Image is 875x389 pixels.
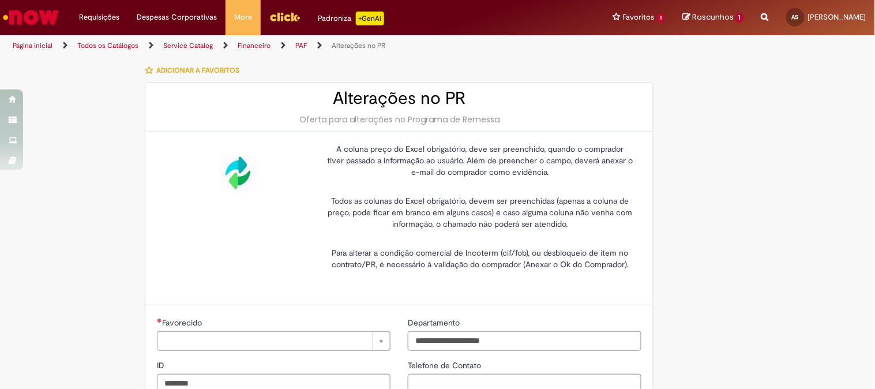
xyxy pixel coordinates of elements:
span: 1 [657,13,666,23]
div: Oferta para alterações no Programa de Remessa [157,114,641,125]
p: Para alterar a condição comercial de Incoterm (cif/fob), ou desbloqueio de item no contrato/PR, é... [327,235,633,270]
span: Necessários [157,318,162,323]
a: Service Catalog [163,41,213,50]
span: More [234,12,252,23]
span: Despesas Corporativas [137,12,217,23]
ul: Trilhas de página [9,35,574,57]
p: Todos as colunas do Excel obrigatório, devem ser preenchidas (apenas a coluna de preço, pode fica... [327,184,633,230]
span: 1 [735,13,744,23]
img: Alterações no PR [219,155,256,192]
span: Requisições [79,12,119,23]
a: PAF [295,41,307,50]
img: click_logo_yellow_360x200.png [269,8,301,25]
span: Necessários - Favorecido [162,317,204,328]
a: Financeiro [238,41,271,50]
span: [PERSON_NAME] [808,12,866,22]
span: Telefone de Contato [408,360,483,371]
span: Departamento [408,317,462,328]
a: Limpar campo Favorecido [157,331,390,351]
p: +GenAi [356,12,384,25]
button: Adicionar a Favoritos [145,58,246,83]
div: Padroniza [318,12,384,25]
img: ServiceNow [1,6,61,29]
a: Página inicial [13,41,52,50]
h2: Alterações no PR [157,89,641,108]
span: Rascunhos [692,12,734,23]
input: Departamento [408,331,641,351]
span: AS [792,13,799,21]
span: Adicionar a Favoritos [156,66,239,75]
a: Todos os Catálogos [77,41,138,50]
span: ID [157,360,167,371]
a: Rascunhos [682,12,744,23]
p: A coluna preço do Excel obrigatório, deve ser preenchido, quando o comprador tiver passado a info... [327,143,633,178]
span: Favoritos [623,12,655,23]
a: Alterações no PR [332,41,385,50]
